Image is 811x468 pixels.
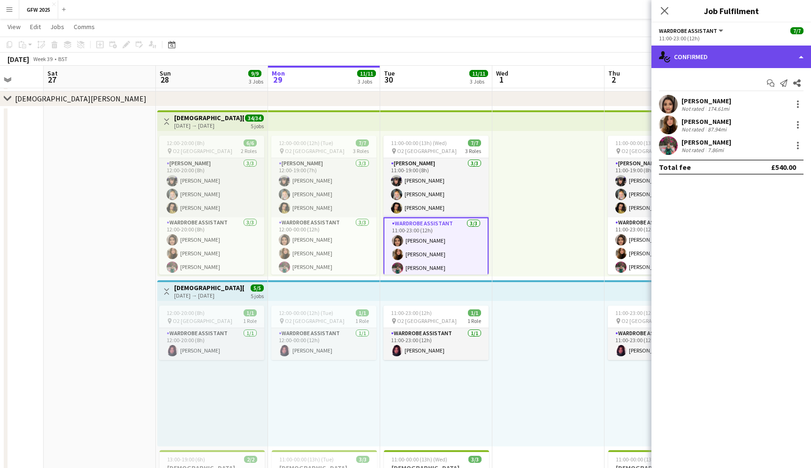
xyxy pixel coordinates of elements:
span: 29 [270,74,285,85]
app-job-card: 12:00-00:00 (12h) (Tue)1/1 O2 [GEOGRAPHIC_DATA]1 RoleWardrobe Assistant1/112:00-00:00 (12h)[PERSO... [271,306,376,360]
app-job-card: 12:00-20:00 (8h)6/6 O2 [GEOGRAPHIC_DATA]2 Roles[PERSON_NAME]3/312:00-20:00 (8h)[PERSON_NAME][PERS... [159,136,264,275]
span: O2 [GEOGRAPHIC_DATA] [285,317,344,324]
span: 1/1 [468,309,481,316]
div: [DEMOGRAPHIC_DATA][PERSON_NAME] [15,94,146,103]
span: Week 39 [31,55,54,62]
span: 7/7 [356,139,369,146]
span: Wardrobe Assistant [659,27,717,34]
app-card-role: Wardrobe Assistant1/111:00-23:00 (12h)[PERSON_NAME] [608,328,713,360]
span: 11:00-23:00 (12h) [391,309,432,316]
div: [DATE] → [DATE] [174,122,244,129]
h3: Job Fulfilment [651,5,811,17]
button: GFW 2025 [19,0,58,19]
app-job-card: 11:00-00:00 (13h) (Wed)7/7 O2 [GEOGRAPHIC_DATA]3 Roles[PERSON_NAME]3/311:00-19:00 (8h)[PERSON_NAM... [383,136,489,275]
div: 11:00-23:00 (12h)1/1 O2 [GEOGRAPHIC_DATA]1 RoleWardrobe Assistant1/111:00-23:00 (12h)[PERSON_NAME] [608,306,713,360]
span: 1 Role [467,317,481,324]
span: 13:00-19:00 (6h) [167,456,205,463]
app-job-card: 12:00-20:00 (8h)1/1 O2 [GEOGRAPHIC_DATA]1 RoleWardrobe Assistant1/112:00-20:00 (8h)[PERSON_NAME] [159,306,264,360]
span: Wed [496,69,508,77]
span: 11:00-00:00 (13h) (Wed) [391,456,447,463]
span: 28 [158,74,171,85]
span: 1 Role [243,317,257,324]
span: 9/9 [248,70,261,77]
a: View [4,21,24,33]
div: 5 jobs [251,122,264,130]
div: 87.94mi [706,126,728,133]
span: 27 [46,74,58,85]
span: 1/1 [244,309,257,316]
span: 3/3 [468,456,482,463]
span: Sat [47,69,58,77]
div: 3 Jobs [249,78,263,85]
div: Not rated [681,146,706,153]
app-card-role: Wardrobe Assistant3/311:00-23:00 (12h)[PERSON_NAME][PERSON_NAME][PERSON_NAME] [383,217,489,278]
span: O2 [GEOGRAPHIC_DATA] [173,317,232,324]
div: 5 jobs [251,292,264,299]
span: Edit [30,23,41,31]
span: 1 Role [355,317,369,324]
div: [DATE] → [DATE] [174,292,244,299]
app-card-role: [PERSON_NAME]3/311:00-19:00 (8h)[PERSON_NAME][PERSON_NAME][PERSON_NAME] [383,158,489,217]
span: 2 Roles [241,147,257,154]
div: [PERSON_NAME] [681,117,731,126]
span: 12:00-00:00 (12h) (Tue) [279,139,333,146]
span: 1/1 [356,309,369,316]
app-job-card: 11:00-23:00 (12h)1/1 O2 [GEOGRAPHIC_DATA]1 RoleWardrobe Assistant1/111:00-23:00 (12h)[PERSON_NAME] [383,306,489,360]
div: [PERSON_NAME] [681,138,731,146]
span: 11:00-00:00 (13h) (Fri) [616,456,667,463]
span: 1 [495,74,508,85]
app-card-role: Wardrobe Assistant1/112:00-20:00 (8h)[PERSON_NAME] [159,328,264,360]
div: 7.86mi [706,146,726,153]
div: Total fee [659,162,691,172]
span: 7/7 [468,139,481,146]
div: £540.00 [771,162,796,172]
app-job-card: 12:00-00:00 (12h) (Tue)7/7 O2 [GEOGRAPHIC_DATA]3 Roles[PERSON_NAME]3/312:00-19:00 (7h)[PERSON_NAM... [271,136,376,275]
span: O2 [GEOGRAPHIC_DATA] [621,147,681,154]
app-card-role: Wardrobe Assistant1/111:00-23:00 (12h)[PERSON_NAME] [383,328,489,360]
span: O2 [GEOGRAPHIC_DATA] [397,147,457,154]
span: 11:00-00:00 (13h) (Tue) [279,456,334,463]
h3: [DEMOGRAPHIC_DATA][PERSON_NAME] O2 (Late additional person) [174,284,244,292]
span: 11:00-00:00 (13h) (Fri) [615,139,667,146]
span: 7/7 [790,27,803,34]
div: Not rated [681,126,706,133]
span: 3 Roles [353,147,369,154]
app-card-role: Wardrobe Assistant3/312:00-20:00 (8h)[PERSON_NAME][PERSON_NAME][PERSON_NAME] [159,217,264,276]
span: 30 [383,74,395,85]
div: BST [58,55,68,62]
app-card-role: Wardrobe Assistant3/311:00-23:00 (12h)[PERSON_NAME][PERSON_NAME][PERSON_NAME] [608,217,713,276]
span: 11:00-00:00 (13h) (Wed) [391,139,447,146]
span: 11/11 [469,70,488,77]
span: Sun [160,69,171,77]
a: Comms [70,21,99,33]
app-card-role: [PERSON_NAME]3/311:00-19:00 (8h)[PERSON_NAME][PERSON_NAME][PERSON_NAME] [608,158,713,217]
app-job-card: 11:00-00:00 (13h) (Fri)7/7 O2 [GEOGRAPHIC_DATA]3 Roles[PERSON_NAME]3/311:00-19:00 (8h)[PERSON_NAM... [608,136,713,275]
div: 174.61mi [706,105,731,112]
span: O2 [GEOGRAPHIC_DATA] [285,147,344,154]
span: Tue [384,69,395,77]
div: 3 Jobs [358,78,375,85]
span: 34/34 [245,115,264,122]
span: O2 [GEOGRAPHIC_DATA] [173,147,232,154]
span: 12:00-20:00 (8h) [167,139,205,146]
div: Confirmed [651,46,811,68]
app-card-role: Wardrobe Assistant1/112:00-00:00 (12h)[PERSON_NAME] [271,328,376,360]
div: Not rated [681,105,706,112]
span: 11/11 [357,70,376,77]
app-card-role: [PERSON_NAME]3/312:00-20:00 (8h)[PERSON_NAME][PERSON_NAME][PERSON_NAME] [159,158,264,217]
div: 11:00-23:00 (12h) [659,35,803,42]
span: O2 [GEOGRAPHIC_DATA] [621,317,681,324]
div: 3 Jobs [470,78,488,85]
span: 2 [607,74,620,85]
span: Thu [608,69,620,77]
div: [DATE] [8,54,29,64]
h3: [DEMOGRAPHIC_DATA][PERSON_NAME] O2 (Can do all dates) [174,114,244,122]
span: 3/3 [356,456,369,463]
app-card-role: Wardrobe Assistant3/312:00-00:00 (12h)[PERSON_NAME][PERSON_NAME][PERSON_NAME] [271,217,376,276]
